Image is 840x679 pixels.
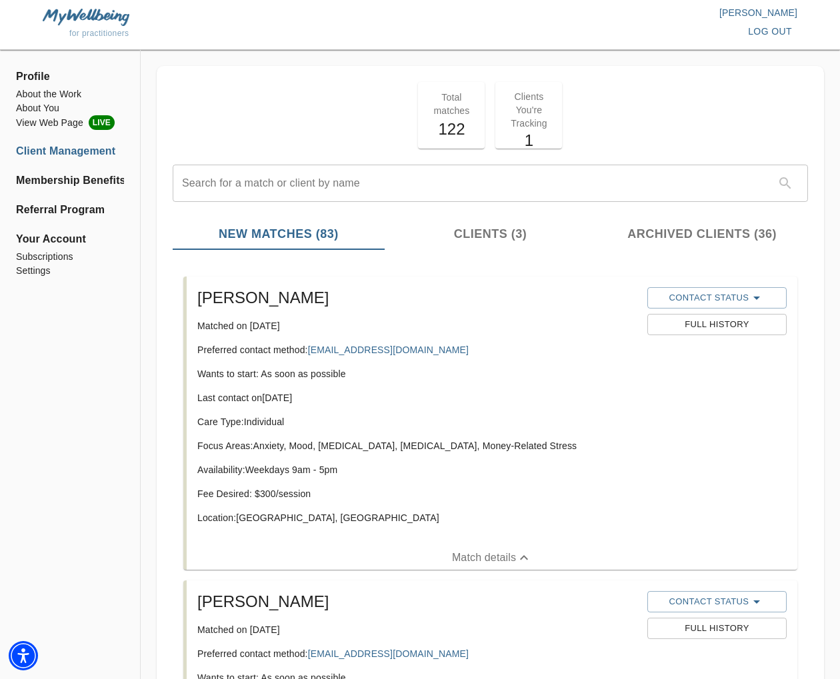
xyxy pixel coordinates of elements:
div: Accessibility Menu [9,641,38,670]
span: Archived Clients (36) [604,225,800,243]
span: Contact Status [654,594,780,610]
p: Last contact on [DATE] [197,391,637,404]
img: MyWellbeing [43,9,129,25]
h5: 122 [426,119,477,140]
p: Matched on [DATE] [197,319,637,333]
p: Clients You're Tracking [503,90,554,130]
a: [EMAIL_ADDRESS][DOMAIN_NAME] [308,344,469,355]
p: Preferred contact method: [197,647,637,660]
li: View Web Page [16,115,124,130]
h5: [PERSON_NAME] [197,287,637,309]
span: Your Account [16,231,124,247]
p: Availability: Weekdays 9am - 5pm [197,463,637,476]
a: Subscriptions [16,250,124,264]
button: Contact Status [647,591,787,612]
button: Full History [647,618,787,639]
a: Referral Program [16,202,124,218]
p: Wants to start: As soon as possible [197,367,637,380]
button: log out [743,19,797,44]
span: LIVE [89,115,115,130]
p: Fee Desired: $ 300 /session [197,487,637,500]
span: New Matches (83) [181,225,377,243]
span: Full History [654,317,780,333]
a: [EMAIL_ADDRESS][DOMAIN_NAME] [308,648,469,659]
p: Care Type: Individual [197,415,637,428]
a: Client Management [16,143,124,159]
p: Match details [452,550,516,566]
span: for practitioners [69,29,129,38]
span: log out [748,23,792,40]
button: Full History [647,314,787,335]
p: Preferred contact method: [197,343,637,356]
p: [PERSON_NAME] [420,6,797,19]
a: About You [16,101,124,115]
span: Full History [654,621,780,636]
p: Focus Areas: Anxiety, Mood, [MEDICAL_DATA], [MEDICAL_DATA], Money-Related Stress [197,439,637,452]
button: Match details [187,546,797,570]
span: Contact Status [654,290,780,306]
span: Clients (3) [393,225,589,243]
p: Total matches [426,91,477,117]
a: Settings [16,264,124,278]
a: Membership Benefits [16,173,124,189]
p: Location: [GEOGRAPHIC_DATA], [GEOGRAPHIC_DATA] [197,511,637,524]
h5: 1 [503,130,554,151]
button: Contact Status [647,287,787,309]
span: Profile [16,69,124,85]
p: Matched on [DATE] [197,623,637,636]
a: About the Work [16,87,124,101]
a: View Web PageLIVE [16,115,124,130]
h5: [PERSON_NAME] [197,591,637,612]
